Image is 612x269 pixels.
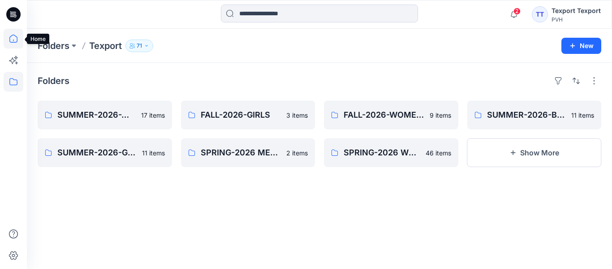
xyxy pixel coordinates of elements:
[344,109,424,121] p: FALL-2026-WOMENS
[487,109,566,121] p: SUMMER-2026-BOYS
[552,5,601,16] div: Texport Texport
[57,109,136,121] p: SUMMER-2026-WOMENS
[38,101,172,129] a: SUMMER-2026-WOMENS17 items
[286,110,308,120] p: 3 items
[324,101,458,129] a: FALL-2026-WOMENS9 items
[467,138,602,167] button: Show More
[38,75,69,86] h4: Folders
[201,109,281,121] p: FALL-2026-GIRLS
[89,40,122,52] p: Texport
[430,110,451,120] p: 9 items
[513,8,521,15] span: 2
[201,146,281,159] p: SPRING-2026 MENS
[181,138,315,167] a: SPRING-2026 MENS2 items
[57,146,137,159] p: SUMMER-2026-GIRLS
[426,148,451,158] p: 46 items
[181,101,315,129] a: FALL-2026-GIRLS3 items
[552,16,601,23] div: PVH
[137,41,142,51] p: 71
[532,6,548,22] div: TT
[38,40,69,52] a: Folders
[561,38,601,54] button: New
[38,138,172,167] a: SUMMER-2026-GIRLS11 items
[467,101,602,129] a: SUMMER-2026-BOYS11 items
[286,148,308,158] p: 2 items
[571,110,594,120] p: 11 items
[142,148,165,158] p: 11 items
[141,110,165,120] p: 17 items
[125,40,153,52] button: 71
[324,138,458,167] a: SPRING-2026 WOMENS46 items
[344,146,420,159] p: SPRING-2026 WOMENS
